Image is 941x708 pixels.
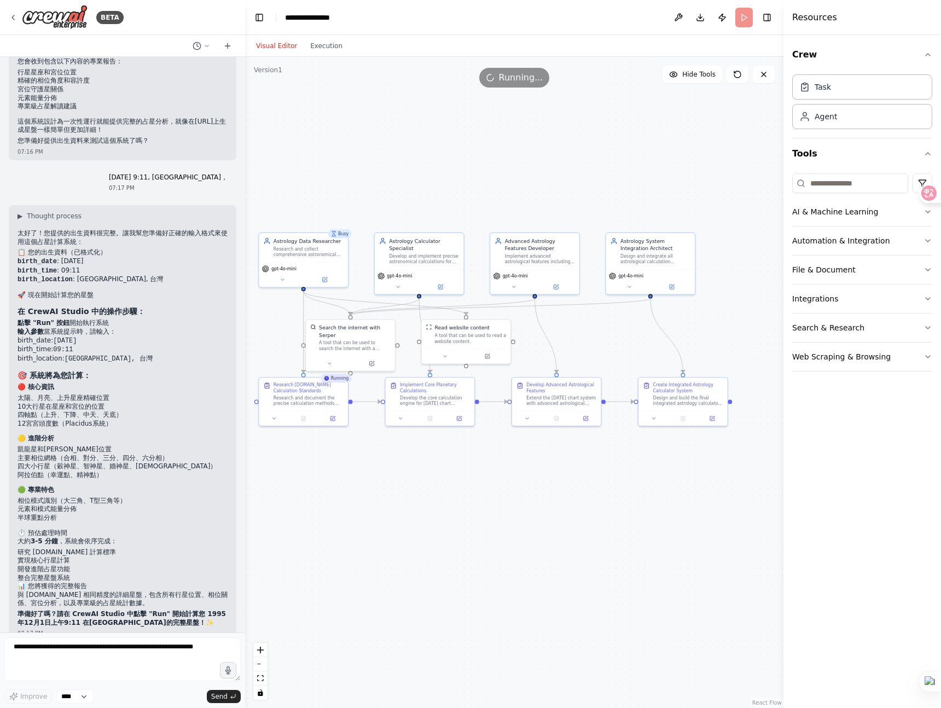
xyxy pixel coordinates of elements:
[18,148,228,156] div: 07:16 PM
[638,377,728,427] div: Create Integrated Astrology Calculator SystemDesign and build the final integrated astrology calc...
[792,138,932,169] button: Tools
[18,137,228,146] p: 您準備好提供出生資料來測試這個系統了嗎？
[207,690,241,703] button: Send
[415,414,445,423] button: No output available
[310,324,316,330] img: SerperDevTool
[65,355,153,363] code: [GEOGRAPHIC_DATA], 台灣
[651,282,692,291] button: Open in side panel
[109,173,228,182] p: [DATE] 9:11, [GEOGRAPHIC_DATA]，
[18,276,73,283] code: birth_location
[18,514,228,523] li: 半球重點分析
[792,11,837,24] h4: Resources
[792,169,932,380] div: Tools
[792,314,932,342] button: Search & Research
[253,671,268,686] button: fit view
[258,233,348,288] div: BusyAstrology Data ResearcherResearch and collect comprehensive astronomical ephemeris data, plan...
[22,5,88,30] img: Logo
[435,324,490,331] div: Read website content
[792,198,932,226] button: AI & Machine Learning
[18,394,228,403] li: 太陽、月亮、上升星座精確位置
[387,273,412,279] span: gpt-4o-mini
[18,548,228,557] li: 研究 [DOMAIN_NAME] 計算標準
[18,486,54,494] strong: 🟢 專業特色
[18,306,228,317] h3: 在 CrewAI Studio 中的操作步驟：
[667,414,698,423] button: No output available
[18,229,228,246] p: 太好了！您提供的出生資料很完整。讓我幫您準備好正確的輸入格式來使用這個占星計算系統：
[219,39,236,53] button: Start a new chat
[305,319,396,372] div: SerperDevToolSearch the internet with SerperA tool that can be used to search the internet with a...
[96,11,124,24] div: BETA
[18,102,228,111] li: 專業級占星解讀建議
[18,574,228,583] li: 整合完整星盤系統
[18,267,57,275] code: birth_time
[606,398,634,405] g: Edge from e7bc0204-ac0c-4f08-9140-fd519bf7ad7f to 4e339937-8edb-429b-9b61-db4fca642c61
[18,383,54,391] strong: 🔴 核心資訊
[18,582,228,591] h2: 📊 您將獲得的完整報告
[328,229,351,238] div: Busy
[447,414,472,423] button: Open in side panel
[792,227,932,255] button: Automation & Integration
[18,505,228,514] li: 元素和模式能量分佈
[467,352,508,361] button: Open in side panel
[385,377,475,427] div: Implement Core Planetary CalculationsDevelop the core calculation engine for [DATE] chart computa...
[18,212,82,220] button: ▶Thought process
[211,692,228,701] span: Send
[18,212,22,220] span: ▶
[319,340,391,351] div: A tool that can be used to search the internet with a search_query. Supports different search typ...
[253,643,268,657] button: zoom in
[618,273,643,279] span: gpt-4o-mini
[53,346,73,353] code: 09:11
[620,253,690,265] div: Design and integrate all astrological calculation components into a unified, user-friendly [DATE]...
[18,94,228,103] li: 元素能量分佈
[18,556,228,565] li: 實現核心行星計算
[351,359,392,368] button: Open in side panel
[426,324,432,330] img: ScrapeWebsiteTool
[300,291,354,315] g: Edge from c48cd078-32ee-48be-96c3-534da36c5ada to 9d7c50ce-aaf2-43bd-b67a-402ec060649d
[18,68,228,77] li: 行星星座和宮位位置
[188,39,214,53] button: Switch to previous chat
[319,324,391,338] div: Search the internet with Serper
[253,643,268,700] div: React Flow controls
[18,454,228,463] li: 主要相位網格（合相、對分、三分、四分、六分相）
[526,395,596,407] div: Extend the [DATE] chart system with advanced astrological calculations and features: 1. Chiron po...
[18,266,228,276] li: : 09:11
[647,299,687,373] g: Edge from c75cd579-0892-4580-a841-76932f036d1e to 4e339937-8edb-429b-9b61-db4fca642c61
[253,686,268,700] button: toggle interactivity
[18,319,69,327] strong: 點擊 "Run" 按鈕
[792,285,932,313] button: Integrations
[700,414,724,423] button: Open in side panel
[18,497,228,506] li: 相位模式識別（大三角、T型三角等）
[258,377,348,427] div: RunningResearch [DOMAIN_NAME] Calculation StandardsResearch and document the precise calculation ...
[573,414,598,423] button: Open in side panel
[27,212,82,220] span: Thought process
[490,233,580,295] div: Advanced Astrology Features DeveloperImplement advanced astrological features including Chiron, B...
[18,248,228,257] h2: 📋 您的出生資料（已格式化）
[18,471,228,480] li: 阿拉伯點（幸運點、精神點）
[18,336,228,346] li: birth_date:
[536,282,577,291] button: Open in side panel
[304,275,345,284] button: Open in side panel
[18,462,228,471] li: 四大小行星（穀神星、智神星、婚神星、[DEMOGRAPHIC_DATA]）
[249,39,304,53] button: Visual Editor
[18,258,57,265] code: birth_date
[792,39,932,70] button: Crew
[389,237,459,252] div: Astrology Calculator Specialist
[31,537,58,545] strong: 3-5 分鐘
[18,610,228,627] p: ✨
[274,395,344,407] div: Research and document the precise calculation methods used by [DOMAIN_NAME] for [DATE] chart gene...
[400,395,470,407] div: Develop the core calculation engine for [DATE] chart computation based on research findings. Impl...
[682,70,716,79] span: Hide Tools
[300,291,307,373] g: Edge from c48cd078-32ee-48be-96c3-534da36c5ada to 2a2e83c1-9995-4c0e-839b-38c8e25f3a4d
[220,662,236,678] button: Click to speak your automation idea
[18,77,228,85] li: 精確的相位角度和容許度
[435,333,507,344] div: A tool that can be used to read a website content.
[18,591,228,608] p: 與 [DOMAIN_NAME] 相同精度的詳細星盤，包含所有行星位置、相位關係、宮位分析，以及專業級的占星統計數據。
[420,282,461,291] button: Open in side panel
[18,411,228,420] li: 四軸點（上升、下降、中天、天底）
[759,10,775,25] button: Hide right sidebar
[503,273,528,279] span: gpt-4o-mini
[18,355,228,364] li: birth_location:
[109,184,228,192] div: 07:17 PM
[271,266,297,272] span: gpt-4o-mini
[18,610,226,626] strong: 準備好了嗎？請在 CrewAI Studio 中點擊 "Run" 開始計算您 1995年12月1日上午9:11 在[GEOGRAPHIC_DATA]的完整星盤！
